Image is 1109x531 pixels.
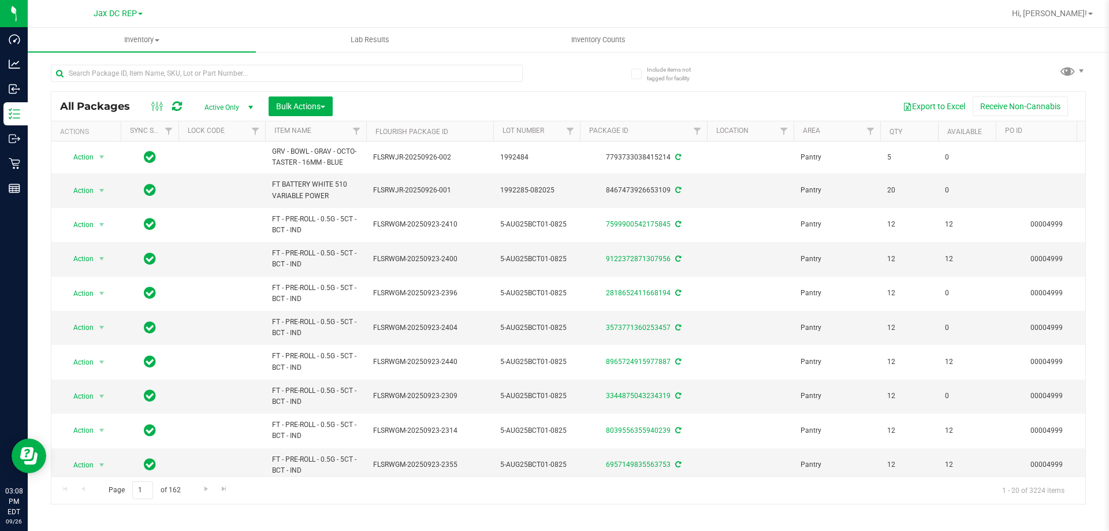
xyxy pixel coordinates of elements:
inline-svg: Reports [9,183,20,194]
span: 12 [887,254,931,265]
span: 5-AUG25BCT01-0825 [500,219,573,230]
span: 5-AUG25BCT01-0825 [500,357,573,367]
span: 5 [887,152,931,163]
span: Page of 162 [99,481,190,499]
span: 5-AUG25BCT01-0825 [500,288,573,299]
span: 0 [945,152,989,163]
span: Action [63,285,94,302]
a: Filter [246,121,265,141]
span: select [95,149,109,165]
span: Action [63,388,94,404]
inline-svg: Inventory [9,108,20,120]
span: Lab Results [335,35,405,45]
a: Available [947,128,982,136]
a: Inventory Counts [484,28,712,52]
span: Include items not tagged for facility [647,65,705,83]
span: FT - PRE-ROLL - 0.5G - 5CT - BCT - IND [272,283,359,305]
span: Pantry [801,288,873,299]
inline-svg: Analytics [9,58,20,70]
span: Bulk Actions [276,102,325,111]
span: 0 [945,391,989,402]
span: 0 [945,185,989,196]
span: FT BATTERY WHITE 510 VARIABLE POWER [272,179,359,201]
span: In Sync [144,422,156,439]
span: In Sync [144,182,156,198]
span: Jax DC REP [94,9,137,18]
span: select [95,217,109,233]
span: Action [63,354,94,370]
a: 2818652411668194 [606,289,671,297]
span: 12 [945,219,989,230]
span: 12 [945,357,989,367]
span: In Sync [144,216,156,232]
a: 00004999 [1030,324,1063,332]
span: FLSRWGM-20250923-2400 [373,254,486,265]
inline-svg: Outbound [9,133,20,144]
a: PO ID [1005,127,1022,135]
span: Sync from Compliance System [673,186,681,194]
span: GRV - BOWL - GRAV - OCTO-TASTER - 16MM - BLUE [272,146,359,168]
span: select [95,285,109,302]
span: 12 [887,219,931,230]
span: 5-AUG25BCT01-0825 [500,425,573,436]
span: Sync from Compliance System [673,255,681,263]
span: select [95,388,109,404]
inline-svg: Dashboard [9,34,20,45]
span: FLSRWJR-20250926-001 [373,185,486,196]
span: Sync from Compliance System [673,220,681,228]
inline-svg: Retail [9,158,20,169]
a: Inventory [28,28,256,52]
span: FLSRWGM-20250923-2355 [373,459,486,470]
span: In Sync [144,320,156,336]
a: 8039556355940239 [606,426,671,435]
span: Pantry [801,219,873,230]
span: Sync from Compliance System [673,358,681,366]
a: 00004999 [1030,392,1063,400]
a: Filter [347,121,366,141]
a: Location [716,127,749,135]
div: Actions [60,128,116,136]
span: Pantry [801,254,873,265]
a: 00004999 [1030,426,1063,435]
span: select [95,457,109,473]
span: select [95,320,109,336]
span: Pantry [801,322,873,333]
span: FLSRWGM-20250923-2404 [373,322,486,333]
span: 12 [887,322,931,333]
a: 7599900542175845 [606,220,671,228]
span: 12 [945,425,989,436]
div: 7793733038415214 [578,152,709,163]
span: FT - PRE-ROLL - 0.5G - 5CT - BCT - IND [272,419,359,441]
span: 12 [887,425,931,436]
span: FLSRWGM-20250923-2396 [373,288,486,299]
a: 00004999 [1030,255,1063,263]
span: Sync from Compliance System [673,289,681,297]
a: 9122372871307956 [606,255,671,263]
span: Inventory [28,35,256,45]
input: 1 [132,481,153,499]
a: 00004999 [1030,220,1063,228]
span: Pantry [801,152,873,163]
span: FT - PRE-ROLL - 0.5G - 5CT - BCT - IND [272,248,359,270]
span: FT - PRE-ROLL - 0.5G - 5CT - BCT - IND [272,317,359,339]
span: 12 [887,357,931,367]
span: 12 [945,459,989,470]
span: Action [63,217,94,233]
span: Pantry [801,425,873,436]
span: Pantry [801,357,873,367]
a: Item Name [274,127,311,135]
p: 09/26 [5,517,23,526]
input: Search Package ID, Item Name, SKU, Lot or Part Number... [51,65,523,82]
a: Lab Results [256,28,484,52]
a: Flourish Package ID [375,128,448,136]
span: In Sync [144,388,156,404]
span: Sync from Compliance System [673,392,681,400]
span: Sync from Compliance System [673,426,681,435]
a: Area [803,127,820,135]
span: 0 [945,288,989,299]
span: Action [63,183,94,199]
span: In Sync [144,149,156,165]
span: 0 [945,322,989,333]
a: 3344875043234319 [606,392,671,400]
span: FT - PRE-ROLL - 0.5G - 5CT - BCT - IND [272,454,359,476]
